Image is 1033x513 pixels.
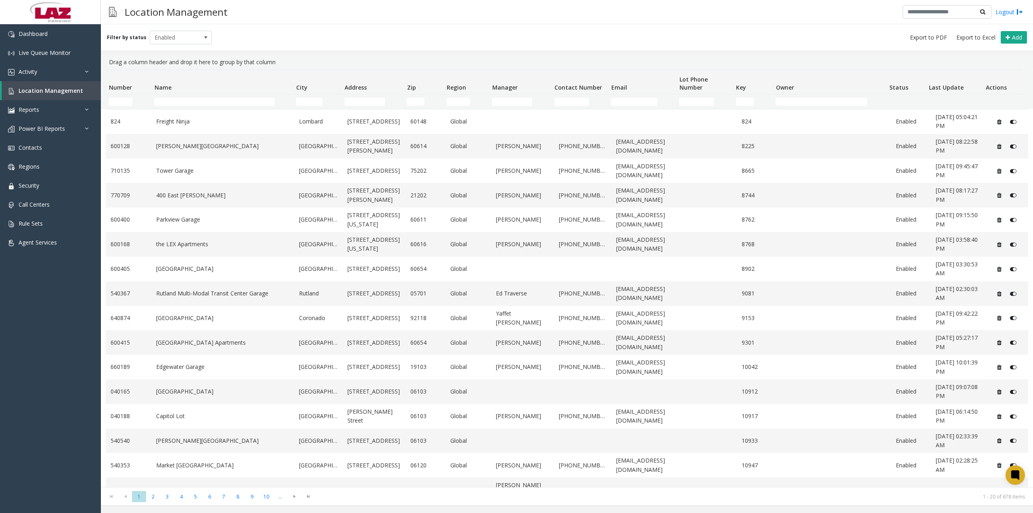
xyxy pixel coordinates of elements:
a: [STREET_ADDRESS] [347,289,401,298]
a: Enabled [896,338,926,347]
a: [DATE] 09:42:22 PM [936,309,983,327]
a: [PERSON_NAME][GEOGRAPHIC_DATA] [156,142,289,151]
a: [GEOGRAPHIC_DATA] [299,461,338,470]
a: [EMAIL_ADDRESS][DOMAIN_NAME] [616,211,675,229]
span: Add [1012,34,1022,41]
a: Global [450,314,486,322]
a: Global [450,436,486,445]
button: Delete [993,238,1006,251]
span: [DATE] 02:30:03 AM [936,285,978,302]
a: [DATE] 03:30:53 AM [936,260,983,278]
a: 9081 [742,289,772,298]
button: Disable [1006,189,1021,202]
a: 92118 [410,314,441,322]
a: Freight Ninja [156,117,289,126]
a: Yaffet [PERSON_NAME] [496,309,549,327]
a: [STREET_ADDRESS][US_STATE] [347,211,401,229]
a: [GEOGRAPHIC_DATA] [299,215,338,224]
span: Lot Phone Number [680,75,708,91]
a: [PERSON_NAME] [496,142,549,151]
a: Tower Garage [156,166,289,175]
a: [EMAIL_ADDRESS][DOMAIN_NAME] [616,285,675,303]
a: [DATE] 02:28:25 AM [936,456,983,474]
button: Disable [1006,385,1021,398]
a: 10947 [742,461,772,470]
td: City Filter [293,94,341,109]
a: [PERSON_NAME] [496,240,549,249]
a: Global [450,387,486,396]
a: 8902 [742,264,772,273]
a: 600400 [111,215,146,224]
span: [DATE] 09:15:50 PM [936,211,978,228]
a: 824 [742,117,772,126]
span: Last Update [929,84,964,91]
span: [DATE] 05:27:17 PM [936,334,978,350]
span: Dashboard [19,30,48,38]
a: [GEOGRAPHIC_DATA] [299,412,338,421]
span: Page 6 [203,491,217,502]
a: [GEOGRAPHIC_DATA] [156,314,289,322]
th: Actions [982,70,1022,94]
a: 600405 [111,264,146,273]
span: Go to the next page [287,491,301,502]
span: Export to Excel [956,34,995,42]
a: Global [450,215,486,224]
a: Global [450,412,486,421]
a: [STREET_ADDRESS][PERSON_NAME] [347,137,401,155]
button: Disable [1006,115,1021,128]
span: [DATE] 02:33:39 AM [936,432,978,449]
a: Coronado [299,314,338,322]
span: Address [345,84,367,91]
img: 'icon' [8,145,15,151]
span: [DATE] 02:28:57 AM [936,486,978,502]
button: Disable [1006,287,1021,300]
a: 600168 [111,240,146,249]
button: Delete [993,459,1006,472]
a: 10933 [742,436,772,445]
a: [PERSON_NAME] [496,215,549,224]
button: Delete [993,410,1006,423]
a: [GEOGRAPHIC_DATA] [299,166,338,175]
a: [DATE] 09:15:50 PM [936,211,983,229]
a: 600415 [111,338,146,347]
a: [EMAIL_ADDRESS][DOMAIN_NAME] [616,162,675,180]
input: Key Filter [736,98,754,106]
label: Filter by status [107,34,146,41]
a: [STREET_ADDRESS] [347,314,401,322]
span: [DATE] 02:28:25 AM [936,456,978,473]
button: Disable [1006,238,1021,251]
button: Disable [1006,214,1021,226]
div: Drag a column header and drop it here to group by that column [106,54,1028,70]
td: Name Filter [151,94,293,109]
a: 06120 [410,461,441,470]
span: Go to the last page [301,491,316,502]
a: Rutland Multi-Modal Transit Center Garage [156,289,289,298]
input: City Filter [296,98,322,106]
a: 540367 [111,289,146,298]
a: [PERSON_NAME] Street [347,407,401,425]
a: [EMAIL_ADDRESS][DOMAIN_NAME] [616,235,675,253]
span: Manager [492,84,518,91]
span: Live Queue Monitor [19,49,71,57]
span: Agent Services [19,239,57,246]
button: Delete [993,336,1006,349]
a: 60616 [410,240,441,249]
span: Name [155,84,171,91]
a: [STREET_ADDRESS] [347,387,401,396]
a: Lombard [299,117,338,126]
a: 19103 [410,362,441,371]
button: Disable [1006,459,1021,472]
a: Location Management [2,81,101,100]
a: [EMAIL_ADDRESS][DOMAIN_NAME] [616,407,675,425]
a: [DATE] 05:04:21 PM [936,113,983,131]
button: Delete [993,140,1006,153]
h3: Location Management [121,2,232,22]
a: 06103 [410,387,441,396]
a: 8762 [742,215,772,224]
span: [DATE] 03:30:53 AM [936,260,978,277]
a: Enabled [896,412,926,421]
button: Delete [993,287,1006,300]
th: Status [886,70,925,94]
a: [EMAIL_ADDRESS][DOMAIN_NAME] [616,309,675,327]
a: Enabled [896,387,926,396]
